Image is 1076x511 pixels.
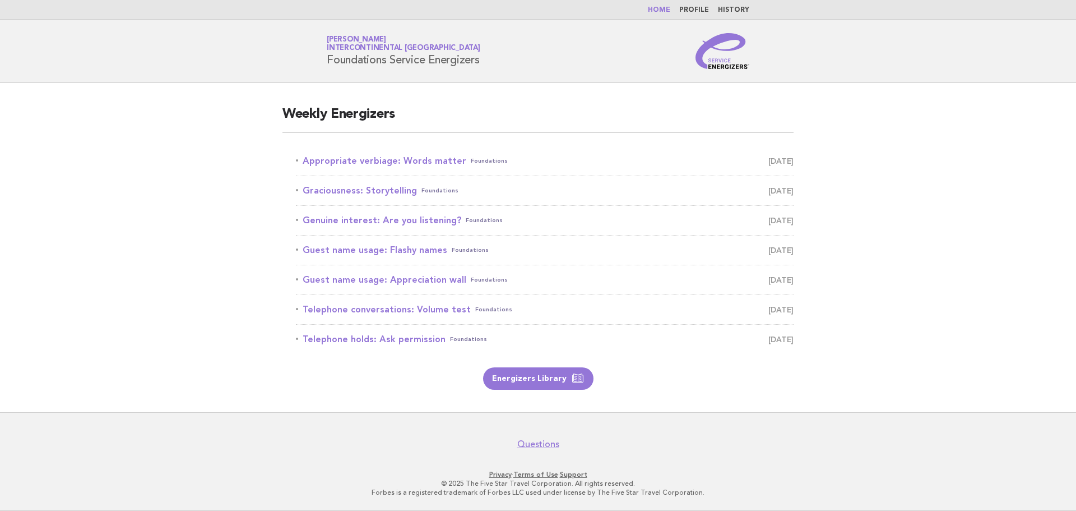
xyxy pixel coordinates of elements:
[768,302,794,317] span: [DATE]
[327,45,480,52] span: InterContinental [GEOGRAPHIC_DATA]
[296,242,794,258] a: Guest name usage: Flashy namesFoundations [DATE]
[296,272,794,288] a: Guest name usage: Appreciation wallFoundations [DATE]
[489,471,512,478] a: Privacy
[768,332,794,347] span: [DATE]
[195,470,881,479] p: · ·
[471,153,508,169] span: Foundations
[296,302,794,317] a: Telephone conversations: Volume testFoundations [DATE]
[695,33,749,69] img: Service Energizers
[560,471,587,478] a: Support
[296,213,794,228] a: Genuine interest: Are you listening?Foundations [DATE]
[648,7,670,13] a: Home
[327,36,480,66] h1: Foundations Service Energizers
[768,242,794,258] span: [DATE]
[483,367,593,390] a: Energizers Library
[517,439,559,450] a: Questions
[471,272,508,288] span: Foundations
[195,488,881,497] p: Forbes is a registered trademark of Forbes LLC used under license by The Five Star Travel Corpora...
[450,332,487,347] span: Foundations
[327,36,480,52] a: [PERSON_NAME]InterContinental [GEOGRAPHIC_DATA]
[466,213,503,228] span: Foundations
[768,272,794,288] span: [DATE]
[768,213,794,228] span: [DATE]
[296,183,794,199] a: Graciousness: StorytellingFoundations [DATE]
[452,242,489,258] span: Foundations
[718,7,749,13] a: History
[296,332,794,347] a: Telephone holds: Ask permissionFoundations [DATE]
[296,153,794,169] a: Appropriate verbiage: Words matterFoundations [DATE]
[195,479,881,488] p: © 2025 The Five Star Travel Corporation. All rights reserved.
[475,302,512,317] span: Foundations
[282,105,794,133] h2: Weekly Energizers
[513,471,558,478] a: Terms of Use
[768,153,794,169] span: [DATE]
[679,7,709,13] a: Profile
[768,183,794,199] span: [DATE]
[421,183,458,199] span: Foundations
